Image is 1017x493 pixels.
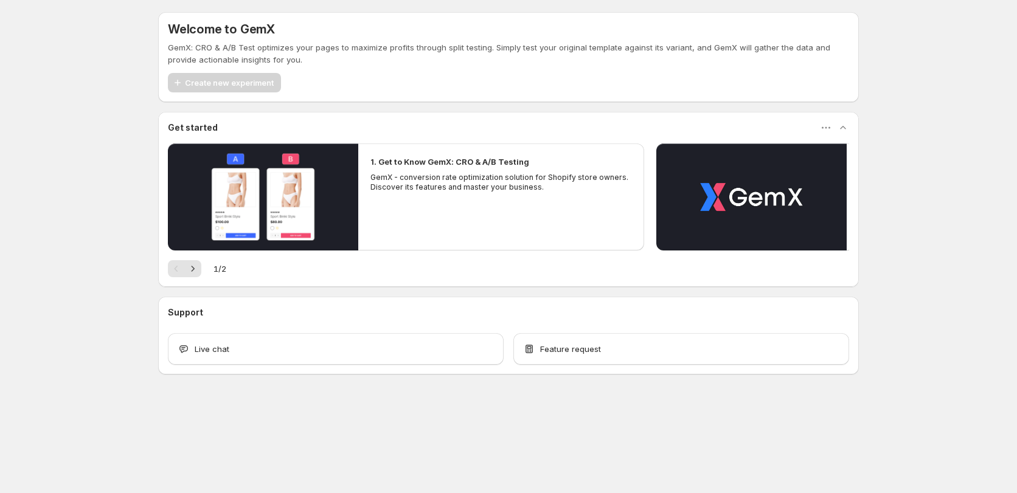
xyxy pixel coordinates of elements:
[168,143,358,250] button: Play video
[370,156,529,168] h2: 1. Get to Know GemX: CRO & A/B Testing
[168,306,203,319] h3: Support
[168,122,218,134] h3: Get started
[213,263,226,275] span: 1 / 2
[195,343,229,355] span: Live chat
[168,41,849,66] p: GemX: CRO & A/B Test optimizes your pages to maximize profits through split testing. Simply test ...
[168,260,201,277] nav: Pagination
[540,343,601,355] span: Feature request
[370,173,632,192] p: GemX - conversion rate optimization solution for Shopify store owners. Discover its features and ...
[168,22,275,36] h5: Welcome to GemX
[656,143,847,250] button: Play video
[184,260,201,277] button: Next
